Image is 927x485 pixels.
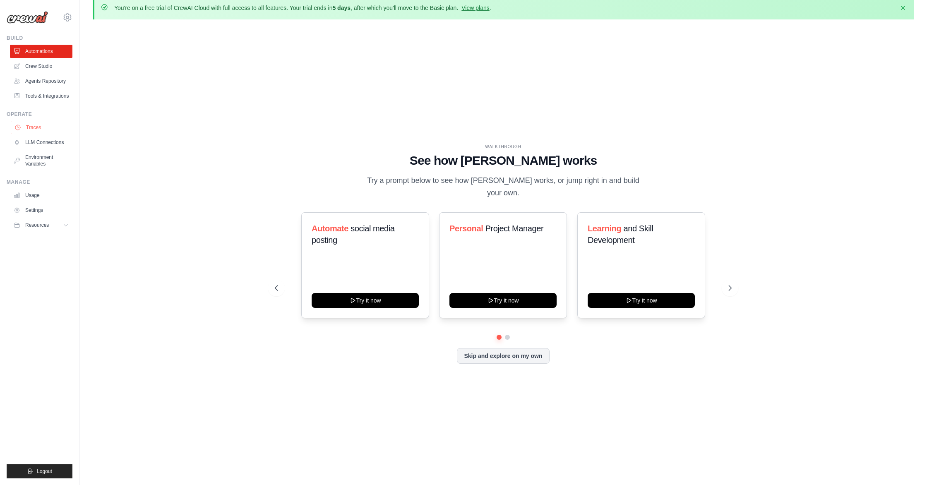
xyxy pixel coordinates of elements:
a: Tools & Integrations [10,89,72,103]
div: Manage [7,179,72,185]
a: Agents Repository [10,74,72,88]
div: Build [7,35,72,41]
a: Automations [10,45,72,58]
a: LLM Connections [10,136,72,149]
button: Try it now [588,293,695,308]
p: Try a prompt below to see how [PERSON_NAME] works, or jump right in and build your own. [364,175,642,199]
button: Skip and explore on my own [457,348,549,364]
p: You're on a free trial of CrewAI Cloud with full access to all features. Your trial ends in , aft... [114,4,491,12]
span: Automate [312,224,348,233]
a: Usage [10,189,72,202]
a: View plans [461,5,489,11]
div: WALKTHROUGH [275,144,732,150]
span: social media posting [312,224,395,245]
a: Crew Studio [10,60,72,73]
span: Logout [37,468,52,475]
button: Logout [7,464,72,478]
button: Try it now [312,293,419,308]
iframe: Chat Widget [886,445,927,485]
img: Logo [7,11,48,24]
button: Try it now [449,293,557,308]
button: Resources [10,218,72,232]
span: and Skill Development [588,224,653,245]
a: Traces [11,121,73,134]
a: Settings [10,204,72,217]
strong: 5 days [332,5,351,11]
div: Operate [7,111,72,118]
h1: See how [PERSON_NAME] works [275,153,732,168]
span: Learning [588,224,621,233]
span: Project Manager [485,224,544,233]
span: Resources [25,222,49,228]
span: Personal [449,224,483,233]
a: Environment Variables [10,151,72,170]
